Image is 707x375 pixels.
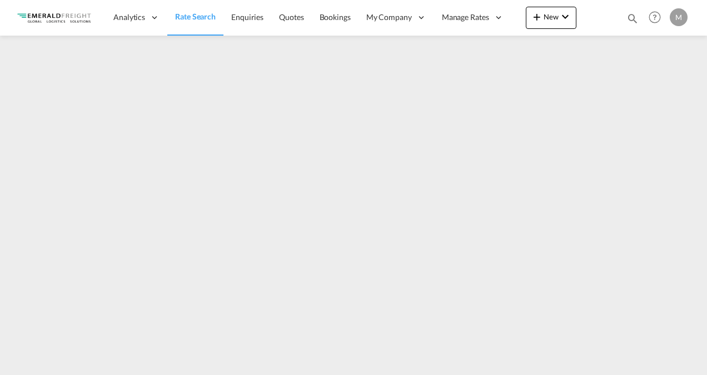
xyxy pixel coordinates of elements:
[645,8,664,27] span: Help
[645,8,670,28] div: Help
[559,10,572,23] md-icon: icon-chevron-down
[366,12,412,23] span: My Company
[526,7,576,29] button: icon-plus 400-fgNewicon-chevron-down
[279,12,303,22] span: Quotes
[530,10,544,23] md-icon: icon-plus 400-fg
[670,8,688,26] div: M
[17,5,92,30] img: c4318bc049f311eda2ff698fe6a37287.png
[626,12,639,24] md-icon: icon-magnify
[175,12,216,21] span: Rate Search
[626,12,639,29] div: icon-magnify
[530,12,572,21] span: New
[113,12,145,23] span: Analytics
[320,12,351,22] span: Bookings
[442,12,489,23] span: Manage Rates
[231,12,263,22] span: Enquiries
